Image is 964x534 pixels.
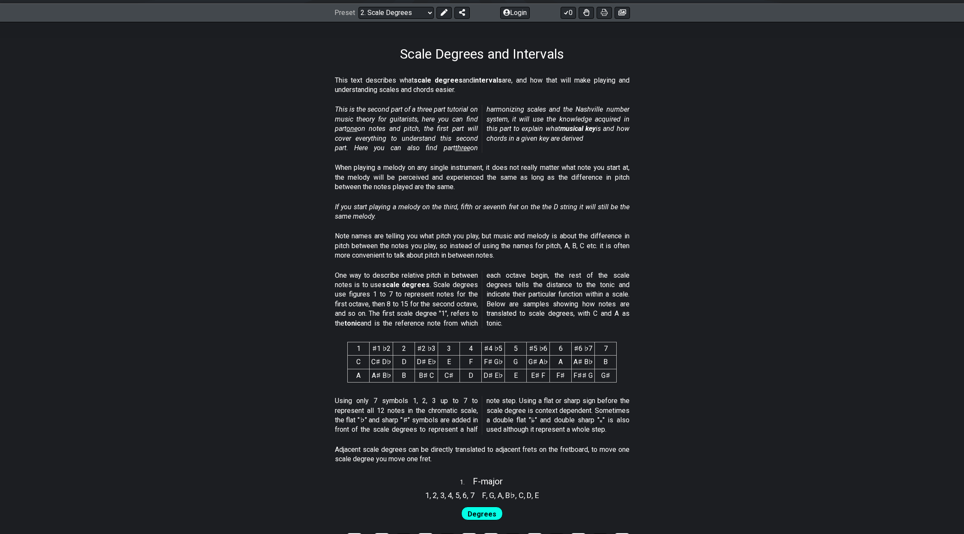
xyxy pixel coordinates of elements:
span: , [515,489,519,501]
span: 4 [448,489,452,501]
th: 1 [348,342,370,356]
th: ♯1 ♭2 [370,342,393,356]
td: A [550,356,572,369]
span: , [445,489,448,501]
span: , [437,489,440,501]
td: G [505,356,527,369]
span: 7 [470,489,475,501]
span: , [486,489,489,501]
span: G [489,489,494,501]
td: C♯ [438,369,460,382]
p: This text describes what and are, and how that will make playing and understanding scales and cho... [335,76,630,95]
th: 7 [595,342,617,356]
td: F [460,356,482,369]
span: F - major [473,476,503,487]
span: , [460,489,463,501]
td: B [393,369,415,382]
section: Scale pitch classes [421,487,478,501]
button: 0 [561,7,576,19]
td: A♯ B♭ [370,369,393,382]
span: F [482,489,486,501]
span: E [535,489,539,501]
span: , [452,489,455,501]
td: D [393,356,415,369]
h1: Scale Degrees and Intervals [400,46,564,62]
td: G♯ A♭ [527,356,550,369]
span: 5 [455,489,460,501]
span: , [531,489,535,501]
select: Preset [358,7,434,19]
span: B♭ [505,489,515,501]
em: This is the second part of a three part tutorial on music theory for guitarists, here you can fin... [335,105,630,152]
span: 3 [440,489,445,501]
p: Adjacent scale degrees can be directly translated to adjacent frets on the fretboard, to move one... [335,445,630,464]
button: Share Preset [454,7,470,19]
span: 6 [463,489,467,501]
strong: intervals [473,76,502,84]
td: E [505,369,527,382]
th: ♯6 ♭7 [572,342,595,356]
th: ♯4 ♭5 [482,342,505,356]
strong: scale degrees [414,76,463,84]
th: 5 [505,342,527,356]
span: A [498,489,502,501]
span: D [527,489,531,501]
span: , [524,489,527,501]
span: , [502,489,506,501]
button: Edit Preset [436,7,452,19]
span: 2 [433,489,437,501]
td: E [438,356,460,369]
span: 1 [425,489,430,501]
td: D♯ E♭ [415,356,438,369]
td: F♯♯ G [572,369,595,382]
td: F♯ G♭ [482,356,505,369]
span: , [494,489,498,501]
p: Using only 7 symbols 1, 2, 3 up to 7 to represent all 12 notes in the chromatic scale, the flat "... [335,396,630,435]
th: ♯2 ♭3 [415,342,438,356]
span: Preset [334,9,355,17]
p: When playing a melody on any single instrument, it does not really matter what note you start at,... [335,163,630,192]
td: D [460,369,482,382]
span: one [346,125,358,133]
button: Login [500,7,530,19]
td: D♯ E♭ [482,369,505,382]
th: 6 [550,342,572,356]
strong: musical key [560,125,596,133]
button: Create image [615,7,630,19]
strong: tonic [344,319,361,327]
span: 1 . [460,478,473,487]
span: , [430,489,433,501]
td: B♯ C [415,369,438,382]
th: 2 [393,342,415,356]
span: three [455,144,470,152]
th: 4 [460,342,482,356]
td: A♯ B♭ [572,356,595,369]
p: One way to describe relative pitch in between notes is to use . Scale degrees use figures 1 to 7 ... [335,271,630,328]
td: A [348,369,370,382]
td: C [348,356,370,369]
th: ♯5 ♭6 [527,342,550,356]
section: Scale pitch classes [478,487,543,501]
span: First enable full edit mode to edit [468,508,496,520]
button: Print [597,7,612,19]
em: If you start playing a melody on the third, fifth or seventh fret on the the D string it will sti... [335,203,630,220]
button: Toggle Dexterity for all fretkits [579,7,594,19]
th: 3 [438,342,460,356]
td: E♯ F [527,369,550,382]
td: C♯ D♭ [370,356,393,369]
p: Note names are telling you what pitch you play, but music and melody is about the difference in p... [335,231,630,260]
td: B [595,356,617,369]
strong: scale degrees [382,281,430,289]
td: F♯ [550,369,572,382]
td: G♯ [595,369,617,382]
span: , [467,489,470,501]
span: C [519,489,524,501]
